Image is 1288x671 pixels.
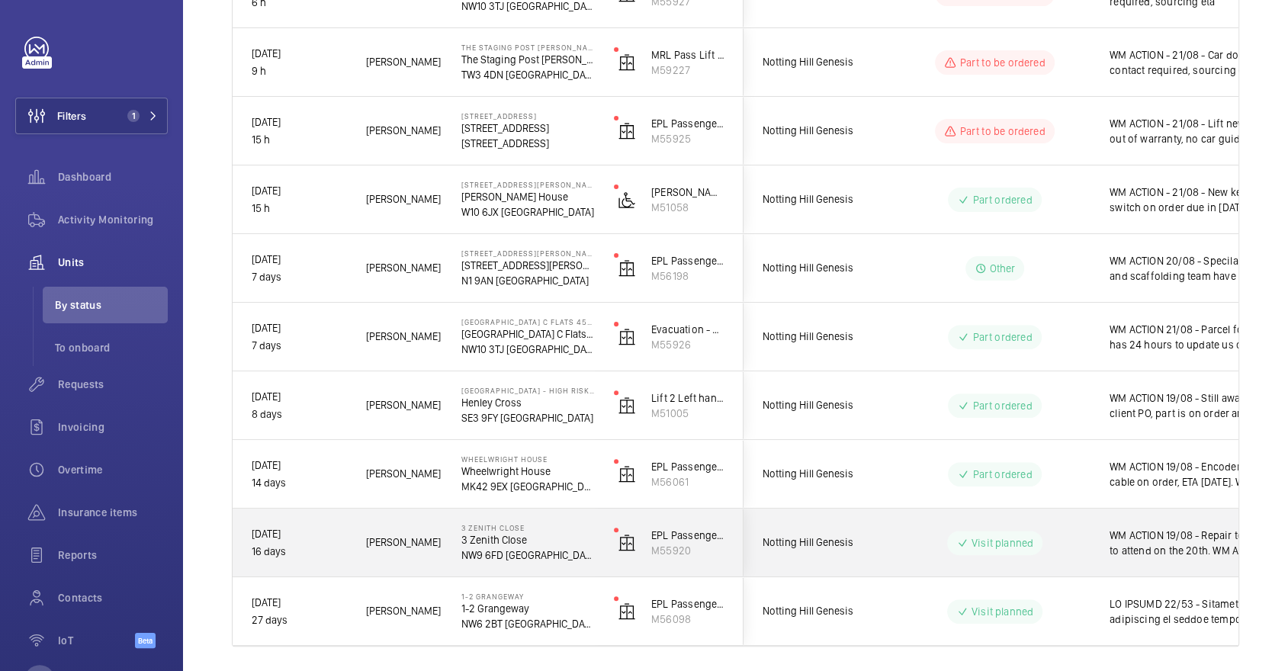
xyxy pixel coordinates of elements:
[461,204,594,220] p: W10 6JX [GEOGRAPHIC_DATA]
[461,52,594,67] p: The Staging Post [PERSON_NAME] Court
[58,462,168,477] span: Overtime
[618,122,636,140] img: elevator.svg
[461,342,594,357] p: NW10 3TJ [GEOGRAPHIC_DATA]
[763,465,880,483] span: Notting Hill Genesis
[252,251,346,268] p: [DATE]
[651,63,724,78] p: M59227
[252,319,346,337] p: [DATE]
[651,459,724,474] p: EPL Passenger block 25/33
[651,47,724,63] p: MRL Pass Lift [PERSON_NAME]
[651,528,724,543] p: EPL Passenger Lift
[461,317,594,326] p: [GEOGRAPHIC_DATA] C Flats 45-101 - High Risk Building
[461,326,594,342] p: [GEOGRAPHIC_DATA] C Flats 45-101
[58,212,168,227] span: Activity Monitoring
[252,525,346,543] p: [DATE]
[618,191,636,209] img: platform_lift.svg
[461,386,594,395] p: [GEOGRAPHIC_DATA] - High Risk Building
[252,543,346,560] p: 16 days
[57,108,86,124] span: Filters
[461,111,594,120] p: [STREET_ADDRESS]
[58,377,168,392] span: Requests
[58,255,168,270] span: Units
[1110,528,1267,558] span: WM ACTION 19/08 - Repair team to attend on the 20th. WM ACTION 18/08 - Works have been moved to [...
[651,116,724,131] p: EPL Passenger Lift
[252,114,346,131] p: [DATE]
[461,258,594,273] p: [STREET_ADDRESS][PERSON_NAME]
[366,53,442,71] span: [PERSON_NAME]
[618,602,636,621] img: elevator.svg
[618,53,636,72] img: elevator.svg
[1110,185,1267,215] span: WM ACTION - 21/08 - New key switch on order due in [DATE]
[1110,322,1267,352] span: WM ACTION 21/08 - Parcel force has 24 hours to update us on delivery will chase this morning 19/0...
[461,120,594,136] p: [STREET_ADDRESS]
[252,63,346,80] p: 9 h
[461,454,594,464] p: Wheelwright House
[461,249,594,258] p: [STREET_ADDRESS][PERSON_NAME]
[651,268,724,284] p: M56198
[972,467,1032,482] p: Part ordered
[233,28,744,97] div: Press SPACE to select this row.
[651,406,724,421] p: M51005
[366,328,442,345] span: [PERSON_NAME]
[252,131,346,149] p: 15 h
[990,261,1016,276] p: Other
[1110,47,1267,78] span: WM ACTION - 21/08 - Car door contact required, sourcing eta
[15,98,168,134] button: Filters1
[252,457,346,474] p: [DATE]
[461,43,594,52] p: The Staging Post [PERSON_NAME] Court
[366,465,442,483] span: [PERSON_NAME]
[461,67,594,82] p: TW3 4DN [GEOGRAPHIC_DATA]
[651,390,724,406] p: Lift 2 Left hand lift
[972,329,1032,345] p: Part ordered
[366,259,442,277] span: [PERSON_NAME]
[763,259,880,277] span: Notting Hill Genesis
[252,474,346,492] p: 14 days
[55,340,168,355] span: To onboard
[651,474,724,490] p: M56061
[972,604,1033,619] p: Visit planned
[233,165,744,234] div: Press SPACE to select this row.
[651,322,724,337] p: Evacuation - EPL No 4 Flats 45-101 R/h
[618,534,636,552] img: elevator.svg
[651,185,724,200] p: [PERSON_NAME] Platform Lift
[366,534,442,551] span: [PERSON_NAME]
[618,328,636,346] img: elevator.svg
[763,396,880,414] span: Notting Hill Genesis
[461,180,594,189] p: [STREET_ADDRESS][PERSON_NAME]
[1110,596,1267,627] span: LO IPSUMD 22/53 - Sitametco adipiscing el seddoe tempo. IN UTLABO 96/71 - Etdolorema aliqua en ad...
[651,612,724,627] p: M56098
[461,532,594,547] p: 3 Zenith Close
[763,122,880,140] span: Notting Hill Genesis
[618,259,636,278] img: elevator.svg
[461,479,594,494] p: MK42 9EX [GEOGRAPHIC_DATA]
[651,253,724,268] p: EPL Passenger Lift
[252,594,346,612] p: [DATE]
[618,465,636,483] img: elevator.svg
[972,535,1033,551] p: Visit planned
[366,191,442,208] span: [PERSON_NAME]
[252,388,346,406] p: [DATE]
[461,395,594,410] p: Henley Cross
[252,406,346,423] p: 8 days
[959,55,1045,70] p: Part to be ordered
[58,547,168,563] span: Reports
[58,419,168,435] span: Invoicing
[461,273,594,288] p: N1 9AN [GEOGRAPHIC_DATA]
[618,396,636,415] img: elevator.svg
[366,602,442,620] span: [PERSON_NAME]
[972,398,1032,413] p: Part ordered
[763,534,880,551] span: Notting Hill Genesis
[461,523,594,532] p: 3 Zenith Close
[763,53,880,71] span: Notting Hill Genesis
[651,200,724,215] p: M51058
[461,547,594,563] p: NW9 6FD [GEOGRAPHIC_DATA]
[972,192,1032,207] p: Part ordered
[1110,116,1267,146] span: WM ACTION - 21/08 - Lift newly out of warranty, no car guide shoes. Sourcing parts
[366,396,442,414] span: [PERSON_NAME]
[651,131,724,146] p: M55925
[763,602,880,620] span: Notting Hill Genesis
[233,97,744,165] div: Press SPACE to select this row.
[1110,390,1267,421] span: WM ACTION 19/08 - Still awaiting client PO, part is on order and expected to arrive with us on th...
[58,505,168,520] span: Insurance items
[58,633,135,648] span: IoT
